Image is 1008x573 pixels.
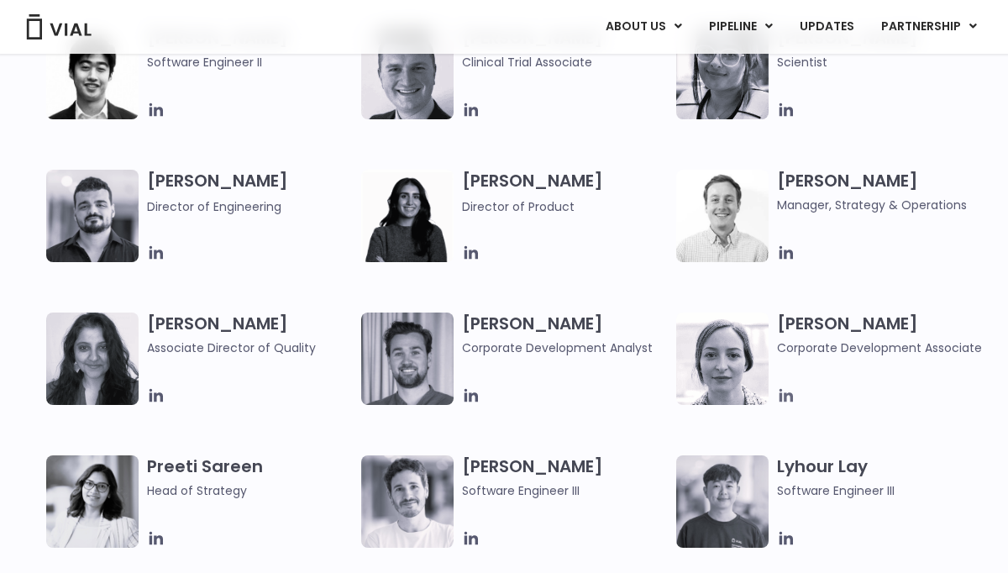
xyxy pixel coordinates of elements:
span: Software Engineer III [462,481,668,500]
h3: [PERSON_NAME] [462,170,668,216]
h3: Preeti Sareen [147,455,353,500]
img: Headshot of smiling woman named Anjali [676,27,769,119]
img: Jason Zhang [46,27,139,119]
span: Scientist [777,53,983,71]
h3: [PERSON_NAME] [147,170,353,216]
h3: [PERSON_NAME] [462,455,668,500]
img: Ly [676,455,769,548]
span: Software Engineer II [147,53,353,71]
h3: [PERSON_NAME] [147,313,353,357]
span: Director of Product [462,198,575,215]
img: Smiling woman named Ira [361,170,454,262]
h3: [PERSON_NAME] [777,313,983,357]
img: Headshot of smiling woman named Bhavika [46,313,139,405]
a: PARTNERSHIPMenu Toggle [868,13,990,41]
span: Associate Director of Quality [147,339,353,357]
img: Image of smiling woman named Pree [46,455,139,548]
span: Manager, Strategy & Operations [777,196,983,214]
img: Headshot of smiling man named Collin [361,27,454,119]
img: Kyle Mayfield [676,170,769,262]
a: ABOUT USMenu Toggle [592,13,695,41]
span: Software Engineer III [777,481,983,500]
h3: [PERSON_NAME] [462,313,668,357]
h3: Lyhour Lay [777,455,983,500]
img: Headshot of smiling man named Fran [361,455,454,548]
span: Director of Engineering [147,198,281,215]
h3: [PERSON_NAME] [777,170,983,214]
img: Vial Logo [25,14,92,39]
a: PIPELINEMenu Toggle [696,13,785,41]
a: UPDATES [786,13,867,41]
span: Corporate Development Analyst [462,339,668,357]
img: Headshot of smiling woman named Beatrice [676,313,769,405]
span: Corporate Development Associate [777,339,983,357]
img: Image of smiling man named Thomas [361,313,454,405]
span: Head of Strategy [147,481,353,500]
span: Clinical Trial Associate [462,53,668,71]
img: Igor [46,170,139,262]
